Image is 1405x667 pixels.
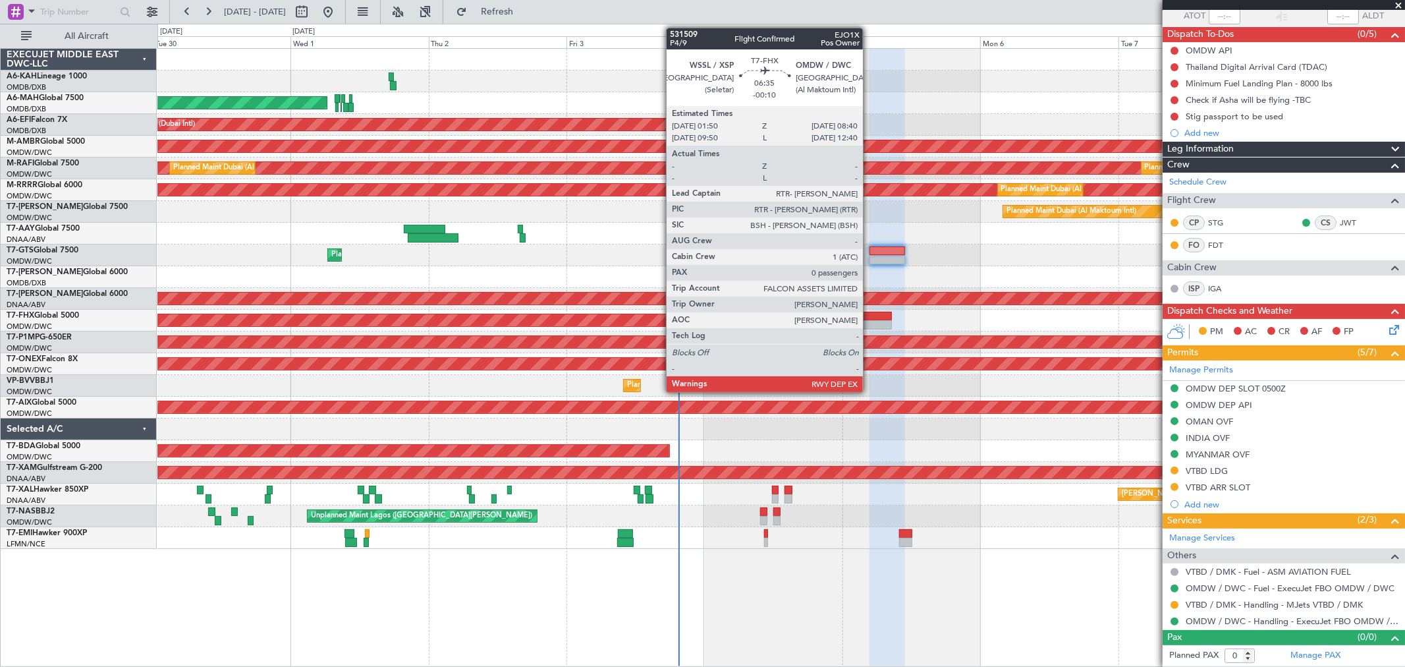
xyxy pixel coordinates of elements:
[1186,432,1230,444] div: INDIA OVF
[1167,158,1190,173] span: Crew
[1167,27,1234,42] span: Dispatch To-Dos
[1210,326,1223,339] span: PM
[7,94,84,102] a: A6-MAHGlobal 7500
[1167,260,1217,275] span: Cabin Crew
[1311,326,1322,339] span: AF
[1169,649,1219,662] label: Planned PAX
[1186,616,1398,627] a: OMDW / DWC - Handling - ExecuJet FBO OMDW / DWC
[1186,566,1351,577] a: VTBD / DMK - Fuel - ASM AVIATION FUEL
[1183,238,1205,252] div: FO
[7,539,45,549] a: LFMN/NCE
[1118,36,1256,48] div: Tue 7
[7,355,41,363] span: T7-ONEX
[566,36,704,48] div: Fri 3
[7,442,80,450] a: T7-BDAGlobal 5000
[1167,142,1234,157] span: Leg Information
[7,290,83,298] span: T7-[PERSON_NAME]
[224,6,286,18] span: [DATE] - [DATE]
[7,409,52,419] a: OMDW/DWC
[1358,345,1377,359] span: (5/7)
[7,116,31,124] span: A6-EFI
[7,72,37,80] span: A6-KAH
[14,26,143,47] button: All Aircraft
[7,474,45,484] a: DNAA/ABV
[980,36,1118,48] div: Mon 6
[1279,326,1290,339] span: CR
[1186,383,1286,394] div: OMDW DEP SLOT 0500Z
[1362,10,1384,23] span: ALDT
[7,181,82,189] a: M-RRRRGlobal 6000
[7,300,45,310] a: DNAA/ABV
[1167,548,1196,564] span: Others
[1186,583,1394,594] a: OMDW / DWC - Fuel - ExecuJet FBO OMDW / DWC
[7,169,52,179] a: OMDW/DWC
[7,159,34,167] span: M-RAFI
[7,507,55,515] a: T7-NASBBJ2
[7,464,37,472] span: T7-XAM
[1290,649,1340,662] a: Manage PAX
[1358,630,1377,644] span: (0/0)
[1315,216,1336,230] div: CS
[1186,449,1250,460] div: MYANMAR OVF
[7,268,83,276] span: T7-[PERSON_NAME]
[1145,158,1275,178] div: Planned Maint Dubai (Al Maktoum Intl)
[1186,111,1283,122] div: Stig passport to be used
[7,159,79,167] a: M-RAFIGlobal 7500
[7,452,52,462] a: OMDW/DWC
[7,138,40,146] span: M-AMBR
[7,399,76,407] a: T7-AIXGlobal 5000
[1186,78,1333,89] div: Minimum Fuel Landing Plan - 8000 lbs
[7,104,46,114] a: OMDB/DXB
[7,278,46,288] a: OMDB/DXB
[7,72,87,80] a: A6-KAHLineage 1000
[7,148,52,158] a: OMDW/DWC
[7,225,35,233] span: T7-AAY
[1209,9,1240,24] input: --:--
[153,36,290,48] div: Tue 30
[1340,217,1369,229] a: JWT
[1186,399,1252,411] div: OMDW DEP API
[1122,484,1260,504] div: [PERSON_NAME] ([PERSON_NAME] Intl)
[1208,283,1238,295] a: IGA
[1358,27,1377,41] span: (0/5)
[1169,176,1226,189] a: Schedule Crew
[160,26,182,38] div: [DATE]
[1001,180,1131,200] div: Planned Maint Dubai (Al Maktoum Intl)
[7,507,36,515] span: T7-NAS
[40,2,116,22] input: Trip Number
[1184,499,1398,510] div: Add new
[1186,465,1228,477] div: VTBD LDG
[7,517,52,527] a: OMDW/DWC
[7,225,80,233] a: T7-AAYGlobal 7500
[7,486,88,494] a: T7-XALHawker 850XP
[470,7,525,16] span: Refresh
[7,246,34,254] span: T7-GTS
[290,36,428,48] div: Wed 1
[1183,281,1205,296] div: ISP
[627,376,757,395] div: Planned Maint Dubai (Al Maktoum Intl)
[7,387,52,397] a: OMDW/DWC
[7,94,39,102] span: A6-MAH
[1208,239,1238,251] a: FDT
[1169,532,1235,545] a: Manage Services
[7,312,34,320] span: T7-FHX
[331,245,461,265] div: Planned Maint Dubai (Al Maktoum Intl)
[1186,61,1327,72] div: Thailand Digital Arrival Card (TDAC)
[7,235,45,245] a: DNAA/ABV
[7,333,40,341] span: T7-P1MP
[1184,127,1398,138] div: Add new
[7,138,85,146] a: M-AMBRGlobal 5000
[34,32,139,41] span: All Aircraft
[1167,193,1216,208] span: Flight Crew
[173,158,303,178] div: Planned Maint Dubai (Al Maktoum Intl)
[1344,326,1354,339] span: FP
[292,26,315,38] div: [DATE]
[7,246,78,254] a: T7-GTSGlobal 7500
[7,322,52,332] a: OMDW/DWC
[7,343,52,353] a: OMDW/DWC
[7,290,128,298] a: T7-[PERSON_NAME]Global 6000
[1183,216,1205,230] div: CP
[1186,599,1363,610] a: VTBD / DMK - Handling - MJets VTBD / DMK
[429,36,566,48] div: Thu 2
[311,506,532,526] div: Unplanned Maint Lagos ([GEOGRAPHIC_DATA][PERSON_NAME])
